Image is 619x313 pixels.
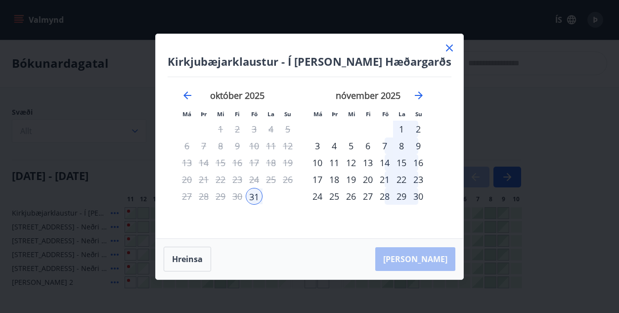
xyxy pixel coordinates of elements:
td: Choose sunnudagur, 2. nóvember 2025 as your check-out date. It’s available. [410,121,427,137]
div: 3 [309,137,326,154]
td: Not available. föstudagur, 17. október 2025 [246,154,263,171]
td: Choose miðvikudagur, 12. nóvember 2025 as your check-out date. It’s available. [343,154,359,171]
td: Choose laugardagur, 8. nóvember 2025 as your check-out date. It’s available. [393,137,410,154]
small: Fö [382,110,389,118]
td: Choose laugardagur, 1. nóvember 2025 as your check-out date. It’s available. [393,121,410,137]
td: Not available. fimmtudagur, 16. október 2025 [229,154,246,171]
small: La [398,110,405,118]
td: Not available. fimmtudagur, 30. október 2025 [229,188,246,205]
td: Choose sunnudagur, 16. nóvember 2025 as your check-out date. It’s available. [410,154,427,171]
td: Choose laugardagur, 15. nóvember 2025 as your check-out date. It’s available. [393,154,410,171]
td: Not available. laugardagur, 25. október 2025 [263,171,279,188]
td: Not available. fimmtudagur, 2. október 2025 [229,121,246,137]
td: Choose mánudagur, 10. nóvember 2025 as your check-out date. It’s available. [309,154,326,171]
div: 9 [410,137,427,154]
div: 19 [343,171,359,188]
small: Fö [251,110,258,118]
div: 2 [410,121,427,137]
small: Mi [348,110,355,118]
td: Choose föstudagur, 7. nóvember 2025 as your check-out date. It’s available. [376,137,393,154]
small: Su [415,110,422,118]
td: Selected as start date. föstudagur, 31. október 2025 [246,188,263,205]
td: Not available. miðvikudagur, 22. október 2025 [212,171,229,188]
small: Fi [235,110,240,118]
td: Not available. föstudagur, 24. október 2025 [246,171,263,188]
td: Not available. laugardagur, 18. október 2025 [263,154,279,171]
td: Choose föstudagur, 28. nóvember 2025 as your check-out date. It’s available. [376,188,393,205]
td: Choose þriðjudagur, 4. nóvember 2025 as your check-out date. It’s available. [326,137,343,154]
td: Choose þriðjudagur, 25. nóvember 2025 as your check-out date. It’s available. [326,188,343,205]
div: Move backward to switch to the previous month. [181,89,193,101]
td: Choose föstudagur, 14. nóvember 2025 as your check-out date. It’s available. [376,154,393,171]
td: Not available. þriðjudagur, 14. október 2025 [195,154,212,171]
td: Not available. miðvikudagur, 15. október 2025 [212,154,229,171]
td: Not available. miðvikudagur, 8. október 2025 [212,137,229,154]
div: 12 [343,154,359,171]
div: 10 [309,154,326,171]
td: Choose mánudagur, 17. nóvember 2025 as your check-out date. It’s available. [309,171,326,188]
div: 17 [309,171,326,188]
div: 23 [410,171,427,188]
td: Choose fimmtudagur, 13. nóvember 2025 as your check-out date. It’s available. [359,154,376,171]
div: Calendar [168,77,439,226]
td: Choose mánudagur, 24. nóvember 2025 as your check-out date. It’s available. [309,188,326,205]
div: 14 [376,154,393,171]
small: Má [313,110,322,118]
td: Not available. sunnudagur, 26. október 2025 [279,171,296,188]
td: Not available. laugardagur, 11. október 2025 [263,137,279,154]
td: Not available. sunnudagur, 12. október 2025 [279,137,296,154]
td: Choose mánudagur, 3. nóvember 2025 as your check-out date. It’s available. [309,137,326,154]
td: Not available. þriðjudagur, 28. október 2025 [195,188,212,205]
td: Not available. mánudagur, 27. október 2025 [178,188,195,205]
td: Not available. mánudagur, 13. október 2025 [178,154,195,171]
div: 28 [376,188,393,205]
div: 21 [376,171,393,188]
div: 4 [326,137,343,154]
div: 27 [359,188,376,205]
small: Má [182,110,191,118]
small: Þr [332,110,338,118]
div: 18 [326,171,343,188]
td: Not available. sunnudagur, 5. október 2025 [279,121,296,137]
div: 29 [393,188,410,205]
div: 25 [326,188,343,205]
div: 24 [309,188,326,205]
td: Choose sunnudagur, 23. nóvember 2025 as your check-out date. It’s available. [410,171,427,188]
div: Move forward to switch to the next month. [413,89,425,101]
div: 30 [410,188,427,205]
small: La [267,110,274,118]
td: Choose miðvikudagur, 5. nóvember 2025 as your check-out date. It’s available. [343,137,359,154]
small: Fi [366,110,371,118]
div: 1 [393,121,410,137]
div: 26 [343,188,359,205]
td: Not available. þriðjudagur, 21. október 2025 [195,171,212,188]
td: Choose fimmtudagur, 27. nóvember 2025 as your check-out date. It’s available. [359,188,376,205]
div: 22 [393,171,410,188]
td: Choose fimmtudagur, 20. nóvember 2025 as your check-out date. It’s available. [359,171,376,188]
td: Choose föstudagur, 21. nóvember 2025 as your check-out date. It’s available. [376,171,393,188]
td: Choose sunnudagur, 30. nóvember 2025 as your check-out date. It’s available. [410,188,427,205]
div: 20 [359,171,376,188]
small: Mi [217,110,224,118]
td: Not available. laugardagur, 4. október 2025 [263,121,279,137]
td: Not available. þriðjudagur, 7. október 2025 [195,137,212,154]
div: 6 [359,137,376,154]
td: Not available. fimmtudagur, 9. október 2025 [229,137,246,154]
button: Hreinsa [164,247,211,271]
td: Choose miðvikudagur, 26. nóvember 2025 as your check-out date. It’s available. [343,188,359,205]
div: 13 [359,154,376,171]
td: Not available. föstudagur, 10. október 2025 [246,137,263,154]
div: 7 [376,137,393,154]
td: Not available. mánudagur, 6. október 2025 [178,137,195,154]
td: Choose laugardagur, 29. nóvember 2025 as your check-out date. It’s available. [393,188,410,205]
strong: nóvember 2025 [336,89,400,101]
td: Choose fimmtudagur, 6. nóvember 2025 as your check-out date. It’s available. [359,137,376,154]
td: Choose þriðjudagur, 18. nóvember 2025 as your check-out date. It’s available. [326,171,343,188]
td: Not available. mánudagur, 20. október 2025 [178,171,195,188]
td: Not available. fimmtudagur, 23. október 2025 [229,171,246,188]
strong: október 2025 [210,89,265,101]
small: Su [284,110,291,118]
div: Aðeins útritun í boði [229,154,246,171]
td: Choose laugardagur, 22. nóvember 2025 as your check-out date. It’s available. [393,171,410,188]
td: Not available. miðvikudagur, 29. október 2025 [212,188,229,205]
